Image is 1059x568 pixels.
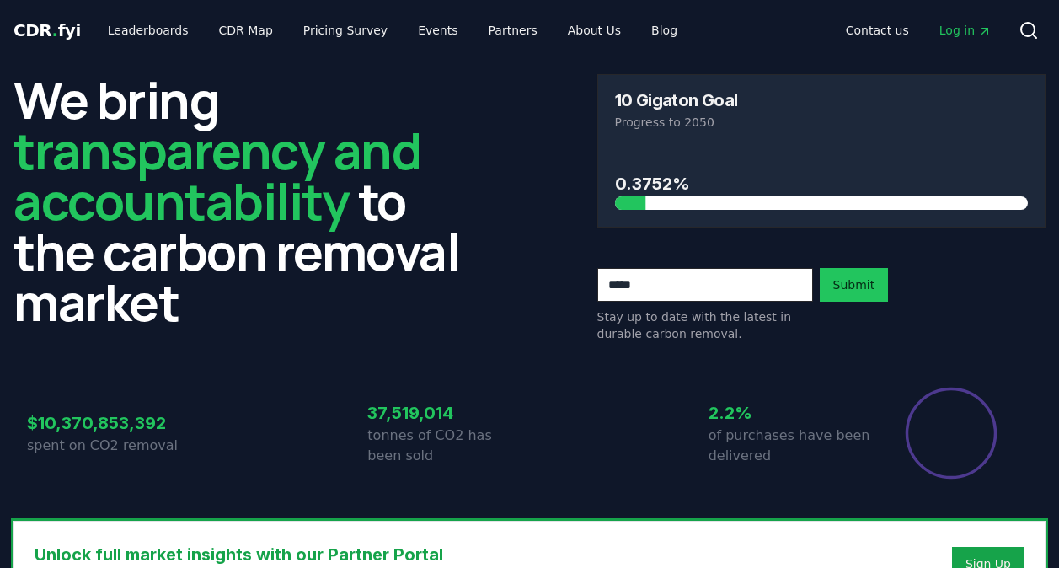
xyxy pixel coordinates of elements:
a: Partners [475,15,551,46]
a: Contact us [832,15,923,46]
span: Log in [939,22,992,39]
h3: 0.3752% [615,171,1029,196]
a: Blog [638,15,691,46]
a: Log in [926,15,1005,46]
h3: 2.2% [709,400,870,426]
p: spent on CO2 removal [27,436,189,456]
a: Events [404,15,471,46]
span: transparency and accountability [13,115,420,235]
a: About Us [554,15,634,46]
span: CDR fyi [13,20,81,40]
p: Stay up to date with the latest in durable carbon removal. [597,308,813,342]
a: CDR.fyi [13,19,81,42]
h3: 10 Gigaton Goal [615,92,738,109]
span: . [52,20,58,40]
h3: Unlock full market insights with our Partner Portal [35,542,768,567]
p: Progress to 2050 [615,114,1029,131]
nav: Main [94,15,691,46]
a: Pricing Survey [290,15,401,46]
button: Submit [820,268,889,302]
p: of purchases have been delivered [709,426,870,466]
h3: 37,519,014 [367,400,529,426]
a: CDR Map [206,15,286,46]
div: Percentage of sales delivered [904,386,998,480]
a: Leaderboards [94,15,202,46]
h3: $10,370,853,392 [27,410,189,436]
h2: We bring to the carbon removal market [13,74,463,327]
nav: Main [832,15,1005,46]
p: tonnes of CO2 has been sold [367,426,529,466]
